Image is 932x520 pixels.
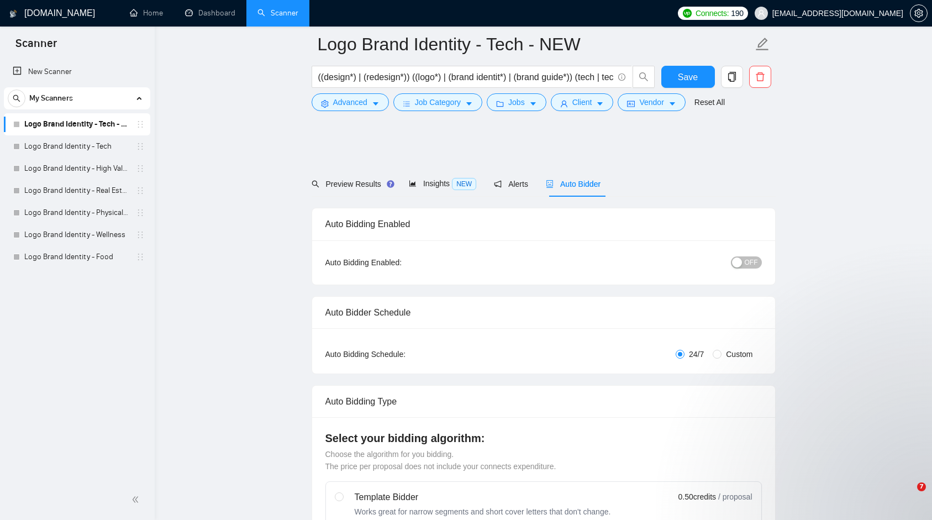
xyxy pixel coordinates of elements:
span: caret-down [668,99,676,108]
a: searchScanner [257,8,298,18]
input: Search Freelance Jobs... [318,70,613,84]
span: Vendor [639,96,664,108]
span: area-chart [409,180,417,187]
span: Save [678,70,698,84]
span: holder [136,120,145,129]
button: search [8,90,25,107]
span: setting [321,99,329,108]
div: Template Bidder [355,491,611,504]
span: Scanner [7,35,66,59]
a: Logo Brand Identity - Tech [24,135,129,157]
span: caret-down [529,99,537,108]
span: Preview Results [312,180,391,188]
span: user [560,99,568,108]
span: Auto Bidder [546,180,601,188]
button: Save [661,66,715,88]
div: Auto Bidding Enabled: [325,256,471,269]
span: holder [136,142,145,151]
span: Job Category [415,96,461,108]
li: My Scanners [4,87,150,268]
span: Connects: [696,7,729,19]
a: setting [910,9,928,18]
span: Advanced [333,96,367,108]
iframe: Intercom live chat [894,482,921,509]
div: Auto Bidding Enabled [325,208,762,240]
span: NEW [452,178,476,190]
span: delete [750,72,771,82]
span: holder [136,208,145,217]
span: holder [136,164,145,173]
span: holder [136,253,145,261]
span: 24/7 [684,348,708,360]
h4: Select your bidding algorithm: [325,430,762,446]
a: Logo Brand Identity - Real Estate [24,180,129,202]
li: New Scanner [4,61,150,83]
span: robot [546,180,554,188]
span: / proposal [718,491,752,502]
span: notification [494,180,502,188]
span: Alerts [494,180,528,188]
span: edit [755,37,770,51]
a: homeHome [130,8,163,18]
span: caret-down [372,99,380,108]
button: folderJobscaret-down [487,93,546,111]
div: Works great for narrow segments and short cover letters that don't change. [355,506,611,517]
button: setting [910,4,928,22]
span: holder [136,186,145,195]
span: 0.50 credits [678,491,716,503]
span: double-left [131,494,143,505]
button: copy [721,66,743,88]
div: Auto Bidding Type [325,386,762,417]
a: Reset All [694,96,725,108]
button: userClientcaret-down [551,93,614,111]
span: Insights [409,179,476,188]
img: logo [9,5,17,23]
span: bars [403,99,410,108]
span: search [8,94,25,102]
a: dashboardDashboard [185,8,235,18]
a: Logo Brand Identity - Food [24,246,129,268]
span: user [757,9,765,17]
span: OFF [745,256,758,269]
a: Logo Brand Identity - Physical Products [24,202,129,224]
a: New Scanner [13,61,141,83]
span: holder [136,230,145,239]
span: 7 [917,482,926,491]
input: Scanner name... [318,30,753,58]
button: idcardVendorcaret-down [618,93,685,111]
button: search [633,66,655,88]
span: copy [722,72,743,82]
span: caret-down [465,99,473,108]
a: Logo Brand Identity - Tech - NEW [24,113,129,135]
span: search [633,72,654,82]
a: Logo Brand Identity - High Value with Client History [24,157,129,180]
span: 190 [731,7,743,19]
span: caret-down [596,99,604,108]
span: Custom [722,348,757,360]
span: My Scanners [29,87,73,109]
div: Tooltip anchor [386,179,396,189]
span: info-circle [618,73,625,81]
span: Jobs [508,96,525,108]
span: search [312,180,319,188]
button: settingAdvancedcaret-down [312,93,389,111]
span: folder [496,99,504,108]
div: Auto Bidder Schedule [325,297,762,328]
button: delete [749,66,771,88]
img: upwork-logo.png [683,9,692,18]
span: Client [572,96,592,108]
span: Choose the algorithm for you bidding. The price per proposal does not include your connects expen... [325,450,556,471]
span: setting [910,9,927,18]
div: Auto Bidding Schedule: [325,348,471,360]
button: barsJob Categorycaret-down [393,93,482,111]
a: Logo Brand Identity - Wellness [24,224,129,246]
span: idcard [627,99,635,108]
